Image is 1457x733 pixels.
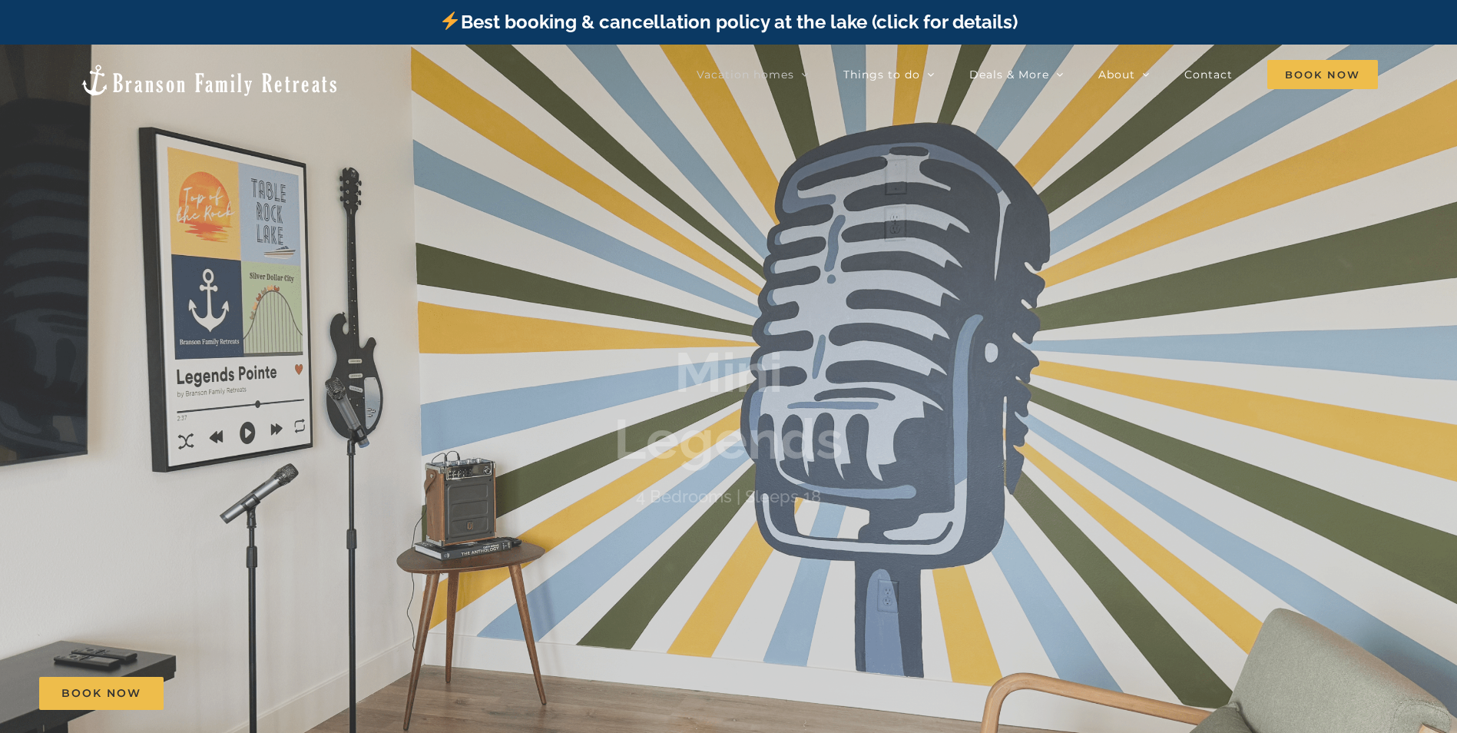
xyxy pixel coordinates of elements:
[614,340,843,471] b: Mini Legends
[1098,59,1150,90] a: About
[843,69,920,80] span: Things to do
[697,69,794,80] span: Vacation homes
[969,59,1064,90] a: Deals & More
[39,677,164,710] a: Book Now
[1267,60,1378,89] span: Book Now
[636,486,821,506] h4: 4 Bedrooms | Sleeps 18
[79,63,339,98] img: Branson Family Retreats Logo
[61,687,141,700] span: Book Now
[697,59,809,90] a: Vacation homes
[1184,59,1233,90] a: Contact
[1184,69,1233,80] span: Contact
[843,59,935,90] a: Things to do
[441,12,459,30] img: ⚡️
[439,11,1017,33] a: Best booking & cancellation policy at the lake (click for details)
[1098,69,1135,80] span: About
[969,69,1049,80] span: Deals & More
[697,59,1378,90] nav: Main Menu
